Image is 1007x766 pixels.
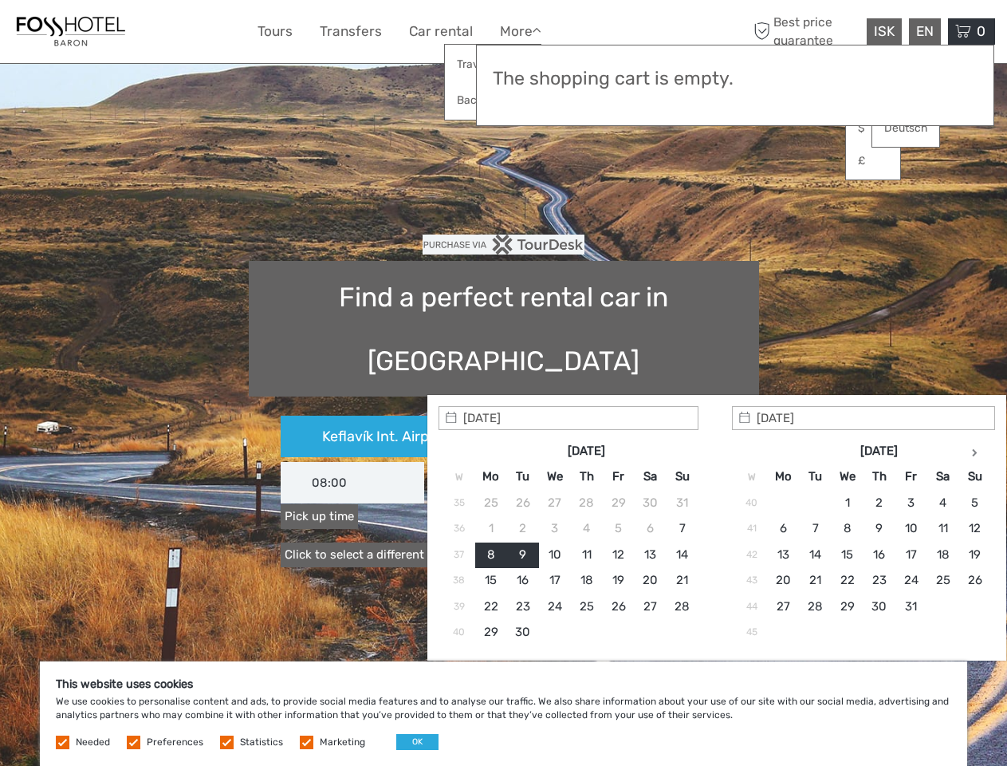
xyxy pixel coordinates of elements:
[736,594,768,619] td: 44
[571,568,603,594] td: 18
[800,516,832,542] td: 7
[635,568,667,594] td: 20
[507,439,667,464] th: [DATE]
[320,20,382,43] a: Transfers
[895,542,927,567] td: 17
[863,516,895,542] td: 9
[667,568,698,594] td: 21
[571,464,603,490] th: Th
[507,464,539,490] th: Tu
[22,28,180,41] p: We're away right now. Please check back later!
[863,594,895,619] td: 30
[832,490,863,515] td: 1
[667,594,698,619] td: 28
[258,20,293,43] a: Tours
[736,619,768,645] td: 45
[635,594,667,619] td: 27
[500,20,541,43] a: More
[736,464,768,490] th: W
[56,677,951,691] h5: This website uses cookies
[539,516,571,542] td: 3
[863,542,895,567] td: 16
[147,736,203,749] label: Preferences
[443,464,475,490] th: W
[959,568,991,594] td: 26
[749,14,863,49] span: Best price guarantee
[571,490,603,515] td: 28
[959,464,991,490] th: Su
[800,464,832,490] th: Tu
[322,428,448,445] span: Keflavík Int. Airport
[240,736,283,749] label: Statistics
[768,568,800,594] td: 20
[863,464,895,490] th: Th
[895,490,927,515] td: 3
[249,261,759,397] h1: Find a perfect rental car in [GEOGRAPHIC_DATA]
[603,464,635,490] th: Fr
[603,542,635,567] td: 12
[571,594,603,619] td: 25
[603,490,635,515] td: 29
[909,18,941,45] div: EN
[959,516,991,542] td: 12
[475,619,507,645] td: 29
[635,516,667,542] td: 6
[667,542,698,567] td: 14
[927,568,959,594] td: 25
[800,594,832,619] td: 28
[635,542,667,567] td: 13
[12,12,130,51] img: 1355-f22f4eb0-fb05-4a92-9bea-b034c25151e6_logo_small.jpg
[667,490,698,515] td: 31
[571,542,603,567] td: 11
[507,568,539,594] td: 16
[539,490,571,515] td: 27
[475,464,507,490] th: Mo
[736,568,768,594] td: 43
[832,516,863,542] td: 8
[443,619,475,645] td: 40
[667,516,698,542] td: 7
[832,464,863,490] th: We
[635,490,667,515] td: 30
[475,490,507,515] td: 25
[846,114,900,143] a: $
[320,736,365,749] label: Marketing
[736,490,768,515] td: 40
[507,594,539,619] td: 23
[475,542,507,567] td: 8
[736,516,768,542] td: 41
[832,568,863,594] td: 22
[281,416,504,457] button: Keflavík Int. Airport
[507,542,539,567] td: 9
[409,20,473,43] a: Car rental
[443,594,475,619] td: 39
[863,568,895,594] td: 23
[571,516,603,542] td: 4
[443,542,475,567] td: 37
[800,439,959,464] th: [DATE]
[539,594,571,619] td: 24
[475,516,507,542] td: 1
[863,490,895,515] td: 2
[443,516,475,542] td: 36
[895,464,927,490] th: Fr
[895,516,927,542] td: 10
[635,464,667,490] th: Sa
[281,543,509,567] a: Click to select a different drop off place
[846,147,900,176] a: £
[768,542,800,567] td: 13
[603,594,635,619] td: 26
[443,490,475,515] td: 35
[603,516,635,542] td: 5
[443,568,475,594] td: 38
[927,490,959,515] td: 4
[874,23,895,39] span: ISK
[927,542,959,567] td: 18
[76,736,110,749] label: Needed
[959,490,991,515] td: 5
[832,594,863,619] td: 29
[445,85,541,116] a: Back to Hotel
[768,464,800,490] th: Mo
[40,661,967,766] div: We use cookies to personalise content and ads, to provide social media features and to analyse ou...
[895,594,927,619] td: 31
